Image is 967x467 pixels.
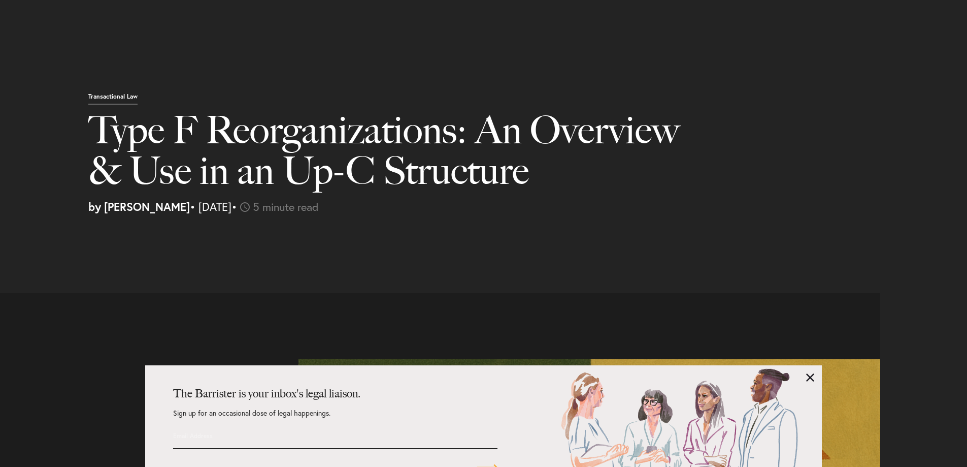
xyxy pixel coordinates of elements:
p: Transactional Law [88,94,138,105]
strong: by [PERSON_NAME] [88,199,190,214]
span: • [231,199,237,214]
strong: The Barrister is your inbox's legal liaison. [173,387,360,400]
input: Email Address [173,427,416,444]
img: icon-time-light.svg [240,202,250,212]
p: Sign up for an occasional dose of legal happenings. [173,410,497,427]
span: 5 minute read [253,199,319,214]
h1: Type F Reorganizations: An Overview & Use in an Up-C Structure [88,110,698,201]
p: • [DATE] [88,201,959,212]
